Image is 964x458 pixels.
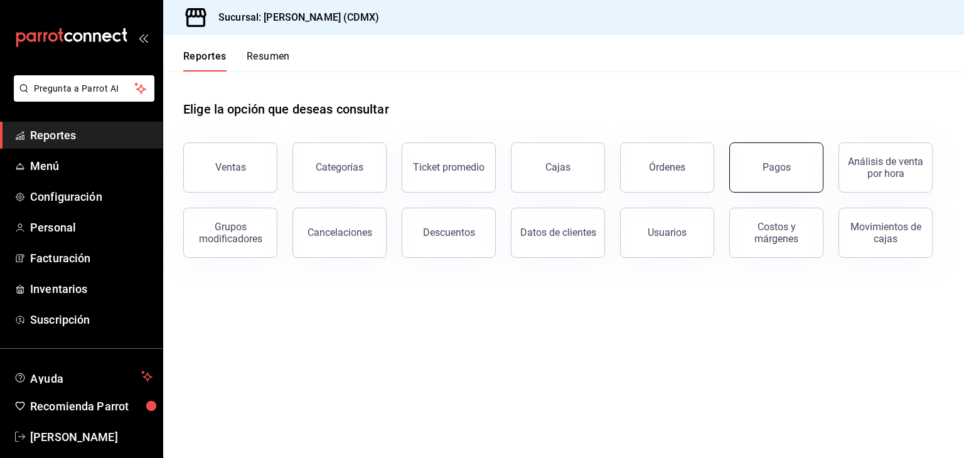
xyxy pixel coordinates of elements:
[413,161,485,173] div: Ticket promedio
[14,75,154,102] button: Pregunta a Parrot AI
[30,280,153,297] span: Inventarios
[30,219,153,236] span: Personal
[247,50,290,72] button: Resumen
[30,311,153,328] span: Suscripción
[30,250,153,267] span: Facturación
[729,208,823,258] button: Costos y márgenes
[183,50,290,72] div: navigation tabs
[402,208,496,258] button: Descuentos
[511,142,605,193] a: Cajas
[292,208,387,258] button: Cancelaciones
[620,208,714,258] button: Usuarios
[30,398,153,415] span: Recomienda Parrot
[138,33,148,43] button: open_drawer_menu
[847,221,924,245] div: Movimientos de cajas
[316,161,363,173] div: Categorías
[847,156,924,179] div: Análisis de venta por hora
[423,226,475,238] div: Descuentos
[838,142,933,193] button: Análisis de venta por hora
[183,50,227,72] button: Reportes
[30,429,153,445] span: [PERSON_NAME]
[183,208,277,258] button: Grupos modificadores
[648,226,687,238] div: Usuarios
[402,142,496,193] button: Ticket promedio
[183,142,277,193] button: Ventas
[737,221,815,245] div: Costos y márgenes
[838,208,933,258] button: Movimientos de cajas
[620,142,714,193] button: Órdenes
[30,127,153,144] span: Reportes
[763,161,791,173] div: Pagos
[191,221,269,245] div: Grupos modificadores
[183,100,389,119] h1: Elige la opción que deseas consultar
[729,142,823,193] button: Pagos
[511,208,605,258] button: Datos de clientes
[9,91,154,104] a: Pregunta a Parrot AI
[30,157,153,174] span: Menú
[292,142,387,193] button: Categorías
[649,161,685,173] div: Órdenes
[30,188,153,205] span: Configuración
[30,369,136,384] span: Ayuda
[208,10,379,25] h3: Sucursal: [PERSON_NAME] (CDMX)
[308,226,372,238] div: Cancelaciones
[34,82,135,95] span: Pregunta a Parrot AI
[520,226,596,238] div: Datos de clientes
[215,161,246,173] div: Ventas
[545,160,571,175] div: Cajas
